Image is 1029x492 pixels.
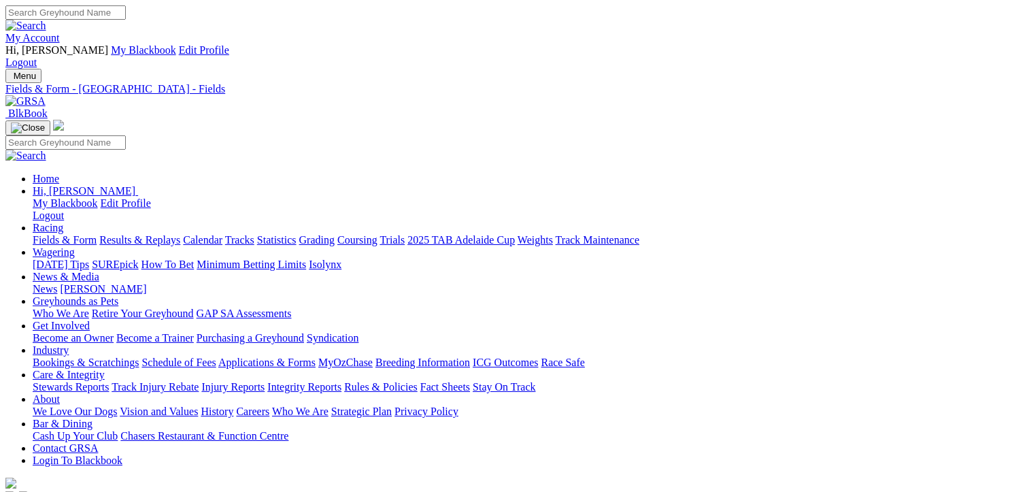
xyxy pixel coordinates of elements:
[33,173,59,184] a: Home
[92,308,194,319] a: Retire Your Greyhound
[33,332,114,344] a: Become an Owner
[225,234,254,246] a: Tracks
[33,185,135,197] span: Hi, [PERSON_NAME]
[5,135,126,150] input: Search
[60,283,146,295] a: [PERSON_NAME]
[33,308,89,319] a: Who We Are
[267,381,341,393] a: Integrity Reports
[120,406,198,417] a: Vision and Values
[92,259,138,270] a: SUREpick
[33,283,1024,295] div: News & Media
[141,357,216,368] a: Schedule of Fees
[33,357,139,368] a: Bookings & Scratchings
[120,430,288,442] a: Chasers Restaurant & Function Centre
[518,234,553,246] a: Weights
[201,406,233,417] a: History
[99,234,180,246] a: Results & Replays
[33,210,64,221] a: Logout
[33,308,1024,320] div: Greyhounds as Pets
[5,95,46,108] img: GRSA
[307,332,358,344] a: Syndication
[33,430,1024,442] div: Bar & Dining
[218,357,316,368] a: Applications & Forms
[8,108,48,119] span: BlkBook
[541,357,584,368] a: Race Safe
[5,83,1024,95] a: Fields & Form - [GEOGRAPHIC_DATA] - Fields
[33,283,57,295] a: News
[14,71,36,81] span: Menu
[5,44,108,56] span: Hi, [PERSON_NAME]
[33,271,99,282] a: News & Media
[309,259,341,270] a: Isolynx
[5,478,16,489] img: logo-grsa-white.png
[5,150,46,162] img: Search
[33,185,138,197] a: Hi, [PERSON_NAME]
[379,234,405,246] a: Trials
[33,430,118,442] a: Cash Up Your Club
[197,332,304,344] a: Purchasing a Greyhound
[257,234,297,246] a: Statistics
[33,259,1024,271] div: Wagering
[33,442,98,454] a: Contact GRSA
[33,234,97,246] a: Fields & Form
[5,32,60,44] a: My Account
[473,357,538,368] a: ICG Outcomes
[33,344,69,356] a: Industry
[299,234,335,246] a: Grading
[33,393,60,405] a: About
[33,455,122,466] a: Login To Blackbook
[53,120,64,131] img: logo-grsa-white.png
[33,197,98,209] a: My Blackbook
[344,381,418,393] a: Rules & Policies
[112,381,199,393] a: Track Injury Rebate
[420,381,470,393] a: Fact Sheets
[5,69,41,83] button: Toggle navigation
[5,5,126,20] input: Search
[33,246,75,258] a: Wagering
[33,418,92,429] a: Bar & Dining
[236,406,269,417] a: Careers
[375,357,470,368] a: Breeding Information
[33,406,117,417] a: We Love Our Dogs
[111,44,176,56] a: My Blackbook
[33,381,1024,393] div: Care & Integrity
[473,381,535,393] a: Stay On Track
[407,234,515,246] a: 2025 TAB Adelaide Cup
[101,197,151,209] a: Edit Profile
[33,357,1024,369] div: Industry
[33,234,1024,246] div: Racing
[337,234,377,246] a: Coursing
[11,122,45,133] img: Close
[5,108,48,119] a: BlkBook
[33,197,1024,222] div: Hi, [PERSON_NAME]
[33,332,1024,344] div: Get Involved
[556,234,639,246] a: Track Maintenance
[197,259,306,270] a: Minimum Betting Limits
[33,406,1024,418] div: About
[5,20,46,32] img: Search
[197,308,292,319] a: GAP SA Assessments
[33,222,63,233] a: Racing
[394,406,458,417] a: Privacy Policy
[5,120,50,135] button: Toggle navigation
[5,56,37,68] a: Logout
[141,259,195,270] a: How To Bet
[33,259,89,270] a: [DATE] Tips
[201,381,265,393] a: Injury Reports
[318,357,373,368] a: MyOzChase
[33,369,105,380] a: Care & Integrity
[331,406,392,417] a: Strategic Plan
[183,234,222,246] a: Calendar
[33,295,118,307] a: Greyhounds as Pets
[33,320,90,331] a: Get Involved
[5,44,1024,69] div: My Account
[33,381,109,393] a: Stewards Reports
[179,44,229,56] a: Edit Profile
[272,406,328,417] a: Who We Are
[116,332,194,344] a: Become a Trainer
